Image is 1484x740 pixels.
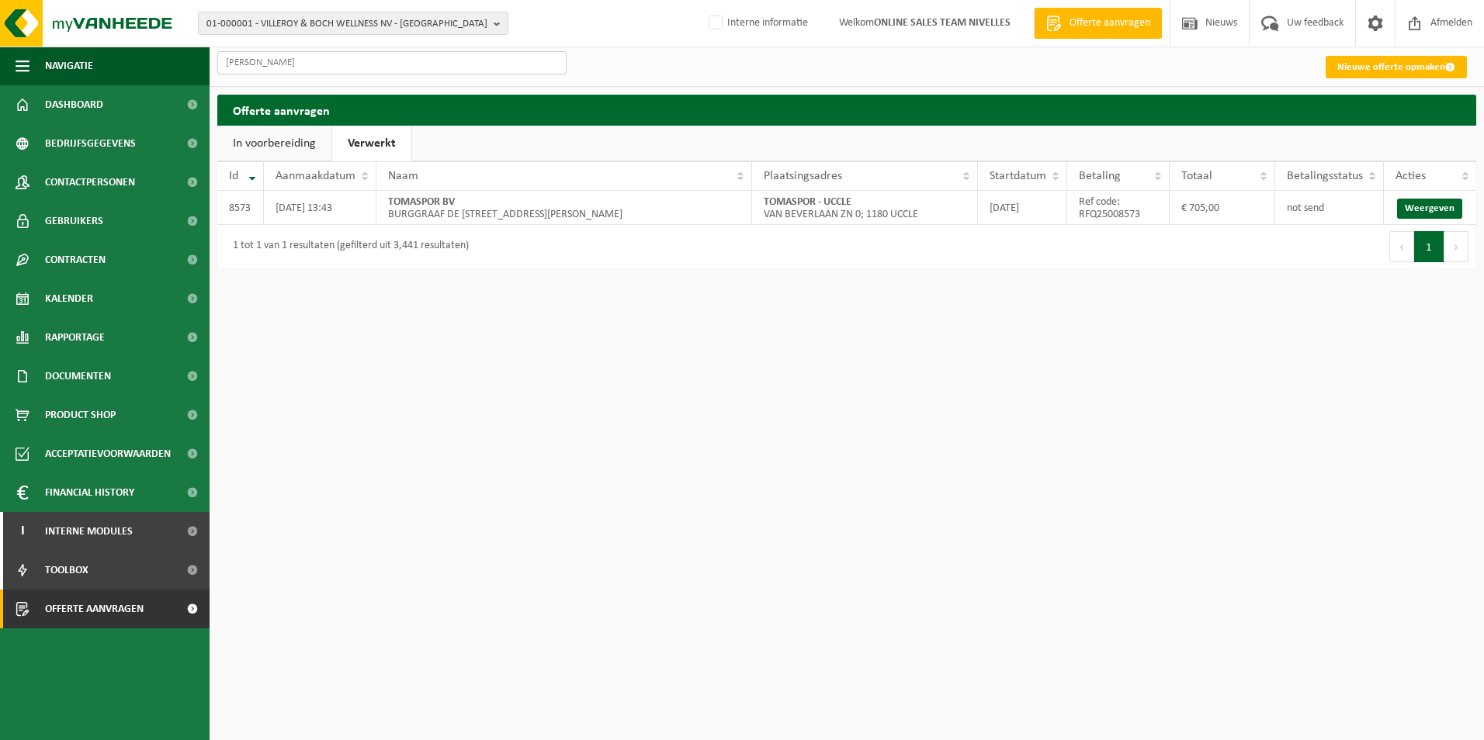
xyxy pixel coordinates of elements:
[45,551,88,590] span: Toolbox
[764,196,851,208] strong: TOMASPOR - UCCLE
[45,590,144,628] span: Offerte aanvragen
[45,124,136,163] span: Bedrijfsgegevens
[45,318,105,357] span: Rapportage
[706,12,808,35] label: Interne informatie
[229,170,238,182] span: Id
[1326,56,1467,78] a: Nieuwe offerte opmaken
[1066,16,1154,31] span: Offerte aanvragen
[217,191,264,225] td: 8573
[1397,199,1462,219] a: Weergeven
[276,170,355,182] span: Aanmaakdatum
[1414,231,1444,262] button: 1
[1444,231,1468,262] button: Next
[874,17,1011,29] strong: ONLINE SALES TEAM NIVELLES
[1067,191,1170,225] td: Ref code: RFQ25008573
[1287,202,1324,214] span: not send
[1287,170,1363,182] span: Betalingsstatus
[45,47,93,85] span: Navigatie
[388,196,455,208] strong: TOMASPOR BV
[206,12,487,36] span: 01-000001 - VILLEROY & BOCH WELLNESS NV - [GEOGRAPHIC_DATA]
[45,240,106,279] span: Contracten
[198,12,508,35] button: 01-000001 - VILLEROY & BOCH WELLNESS NV - [GEOGRAPHIC_DATA]
[217,95,1476,125] h2: Offerte aanvragen
[764,170,842,182] span: Plaatsingsadres
[225,233,469,261] div: 1 tot 1 van 1 resultaten (gefilterd uit 3,441 resultaten)
[45,473,134,512] span: Financial History
[332,126,411,161] a: Verwerkt
[1034,8,1162,39] a: Offerte aanvragen
[45,85,103,124] span: Dashboard
[45,357,111,396] span: Documenten
[376,191,753,225] td: BURGGRAAF DE [STREET_ADDRESS][PERSON_NAME]
[1079,170,1121,182] span: Betaling
[1181,170,1212,182] span: Totaal
[388,170,418,182] span: Naam
[264,191,376,225] td: [DATE] 13:43
[45,202,103,240] span: Gebruikers
[45,512,133,551] span: Interne modules
[45,396,116,434] span: Product Shop
[1396,170,1426,182] span: Acties
[16,512,29,551] span: I
[978,191,1067,225] td: [DATE]
[1170,191,1276,225] td: € 705,00
[1389,231,1414,262] button: Previous
[45,163,135,202] span: Contactpersonen
[990,170,1046,182] span: Startdatum
[45,434,171,473] span: Acceptatievoorwaarden
[45,279,93,318] span: Kalender
[217,126,331,161] a: In voorbereiding
[217,51,567,74] input: Zoeken
[752,191,977,225] td: VAN BEVERLAAN ZN 0; 1180 UCCLE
